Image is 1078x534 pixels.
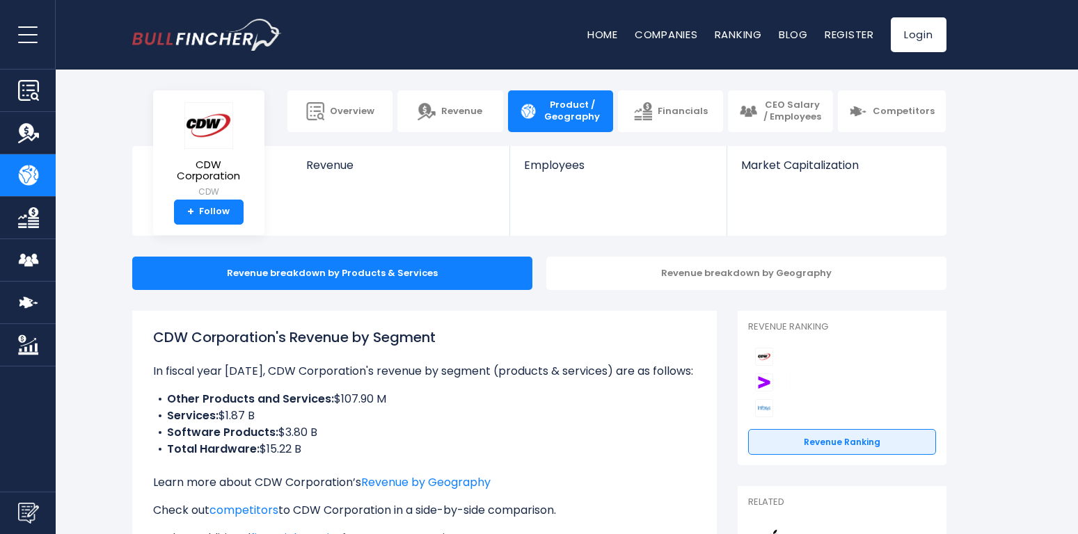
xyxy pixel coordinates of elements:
a: competitors [209,502,278,518]
li: $1.87 B [153,407,696,424]
img: bullfincher logo [132,19,282,51]
h1: CDW Corporation's Revenue by Segment [153,327,696,348]
li: $15.22 B [153,441,696,458]
p: Check out to CDW Corporation in a side-by-side comparison. [153,502,696,519]
a: Employees [510,146,727,195]
img: Infosys Limited competitors logo [755,399,773,417]
span: Product / Geography [543,99,602,123]
b: Services: [167,407,219,423]
span: Financials [658,106,708,118]
span: Employees [524,159,713,172]
span: Overview [330,106,374,118]
a: Login [891,17,946,52]
a: Overview [287,90,393,132]
a: Revenue [292,146,510,195]
li: $107.90 M [153,391,696,407]
small: CDW [164,186,253,198]
span: Market Capitalization [741,159,930,172]
a: Home [587,27,618,42]
li: $3.80 B [153,424,696,441]
b: Other Products and Services: [167,391,334,407]
a: Blog [779,27,808,42]
div: Revenue breakdown by Geography [546,257,946,290]
a: Revenue Ranking [748,429,936,455]
a: Market Capitalization [727,146,944,195]
a: Product / Geography [508,90,613,132]
a: CDW Corporation CDW [164,102,254,200]
p: Related [748,496,936,508]
span: Competitors [873,106,935,118]
div: Revenue breakdown by Products & Services [132,257,532,290]
strong: + [187,206,194,218]
p: Learn more about CDW Corporation’s [153,474,696,491]
a: Go to homepage [132,19,282,51]
a: Revenue [397,90,502,132]
a: Companies [635,27,698,42]
span: CDW Corporation [164,159,253,182]
b: Software Products: [167,424,278,440]
a: Register [825,27,874,42]
img: CDW Corporation competitors logo [755,348,773,366]
span: Revenue [306,159,496,172]
a: Ranking [715,27,762,42]
span: Revenue [441,106,482,118]
a: Revenue by Geography [361,474,491,490]
img: Accenture plc competitors logo [755,373,773,391]
b: Total Hardware: [167,441,260,457]
a: Competitors [838,90,946,132]
span: CEO Salary / Employees [763,99,822,123]
p: In fiscal year [DATE], CDW Corporation's revenue by segment (products & services) are as follows: [153,363,696,380]
p: Revenue Ranking [748,321,936,333]
a: +Follow [174,200,244,225]
a: CEO Salary / Employees [728,90,833,132]
a: Financials [618,90,723,132]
